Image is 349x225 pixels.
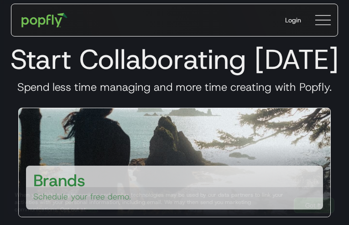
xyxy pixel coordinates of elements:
div: Login [285,16,301,25]
h3: Brands [33,169,85,191]
h3: Spend less time managing and more time creating with Popfly. [7,80,342,94]
a: Got It! [294,198,334,213]
a: here [86,206,97,213]
div: When you visit or log in, cookies and similar technologies may be used by our data partners to li... [15,191,286,213]
h1: Start Collaborating [DATE] [7,43,342,76]
a: home [15,6,74,34]
a: Login [278,8,308,32]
